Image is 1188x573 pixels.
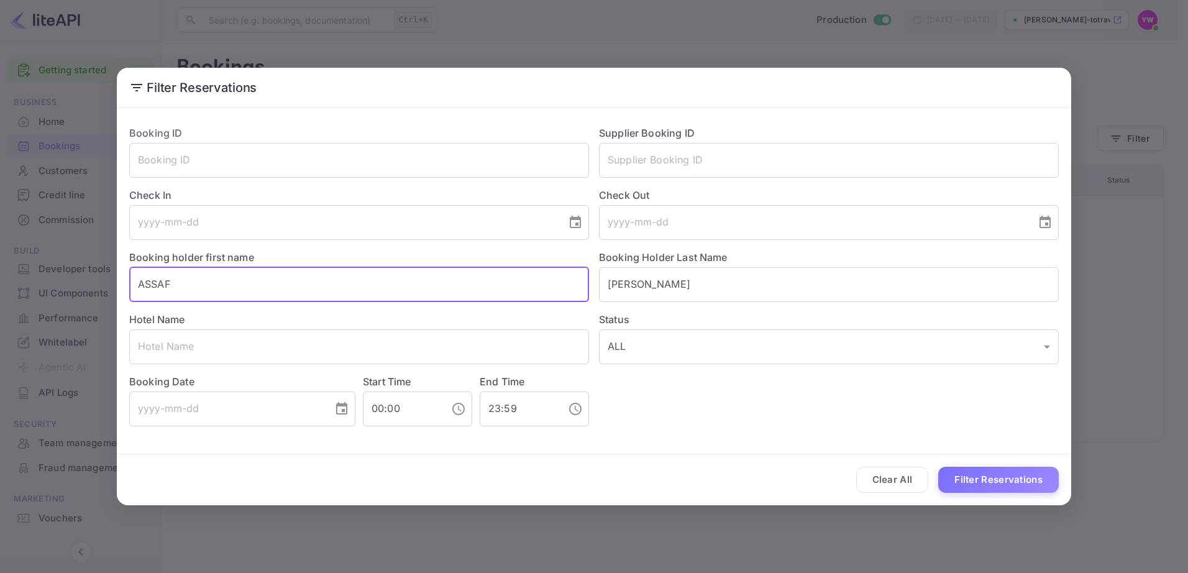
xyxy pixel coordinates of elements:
label: Booking ID [129,127,183,139]
button: Choose date [1033,210,1058,235]
input: hh:mm [480,392,558,426]
label: Booking Holder Last Name [599,251,728,264]
label: Start Time [363,375,411,388]
button: Clear All [856,467,929,493]
button: Filter Reservations [938,467,1059,493]
label: Supplier Booking ID [599,127,695,139]
input: Booking ID [129,143,589,178]
label: Check Out [599,188,1059,203]
div: ALL [599,329,1059,364]
input: Supplier Booking ID [599,143,1059,178]
label: Hotel Name [129,313,185,326]
label: Booking holder first name [129,251,254,264]
button: Choose time, selected time is 11:59 PM [563,397,588,421]
input: Hotel Name [129,329,589,364]
label: Check In [129,188,589,203]
h2: Filter Reservations [117,68,1071,108]
input: yyyy-mm-dd [129,392,324,426]
label: Status [599,312,1059,327]
button: Choose time, selected time is 12:00 AM [446,397,471,421]
label: End Time [480,375,524,388]
input: yyyy-mm-dd [129,205,558,240]
label: Booking Date [129,374,355,389]
input: Holder First Name [129,267,589,302]
input: Holder Last Name [599,267,1059,302]
input: hh:mm [363,392,441,426]
input: yyyy-mm-dd [599,205,1028,240]
button: Choose date [329,397,354,421]
button: Choose date [563,210,588,235]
